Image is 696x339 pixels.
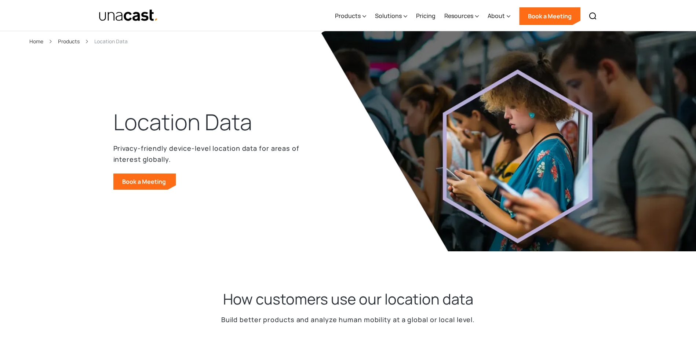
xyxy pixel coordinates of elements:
img: Search icon [588,12,597,21]
div: Products [335,1,366,31]
a: Book a Meeting [519,7,580,25]
h1: Location Data [113,107,252,137]
div: Resources [444,1,479,31]
div: Location Data [94,37,128,45]
a: home [99,9,158,22]
div: Resources [444,11,473,20]
img: Unacast text logo [99,9,158,22]
a: Products [58,37,80,45]
a: Home [29,37,43,45]
h2: How customers use our location data [223,289,473,309]
p: Build better products and analyze human mobility at a global or local level. [221,314,475,325]
p: Privacy-friendly device-level location data for areas of interest globally. [113,143,304,165]
div: About [488,1,510,31]
a: Pricing [416,1,436,31]
div: About [488,11,505,20]
div: Solutions [375,1,407,31]
div: Solutions [375,11,402,20]
div: Products [335,11,361,20]
a: Book a Meeting [113,174,176,190]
